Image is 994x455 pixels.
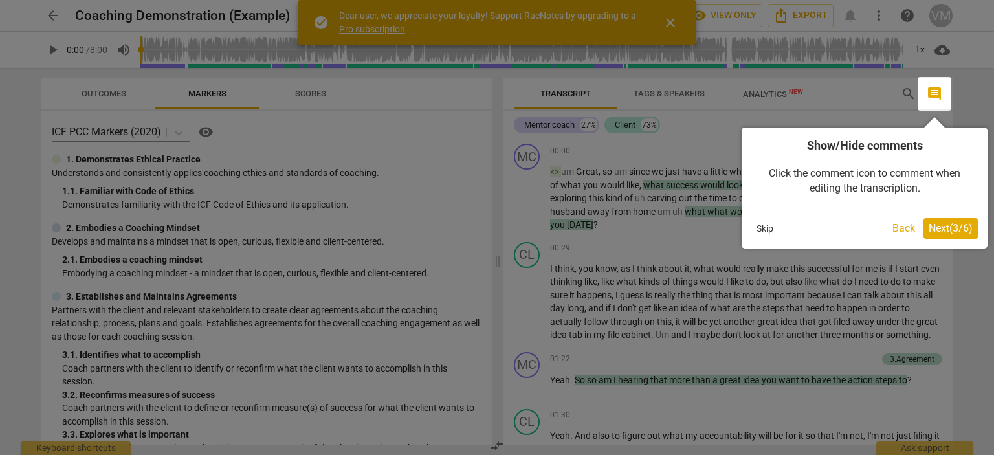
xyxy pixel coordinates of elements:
button: Next [923,218,978,239]
h4: Show/Hide comments [751,137,978,153]
span: Next ( 3 / 6 ) [929,222,973,234]
button: Back [887,218,920,239]
button: Skip [751,219,779,238]
div: Click the comment icon to comment when editing the transcription. [751,153,978,208]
